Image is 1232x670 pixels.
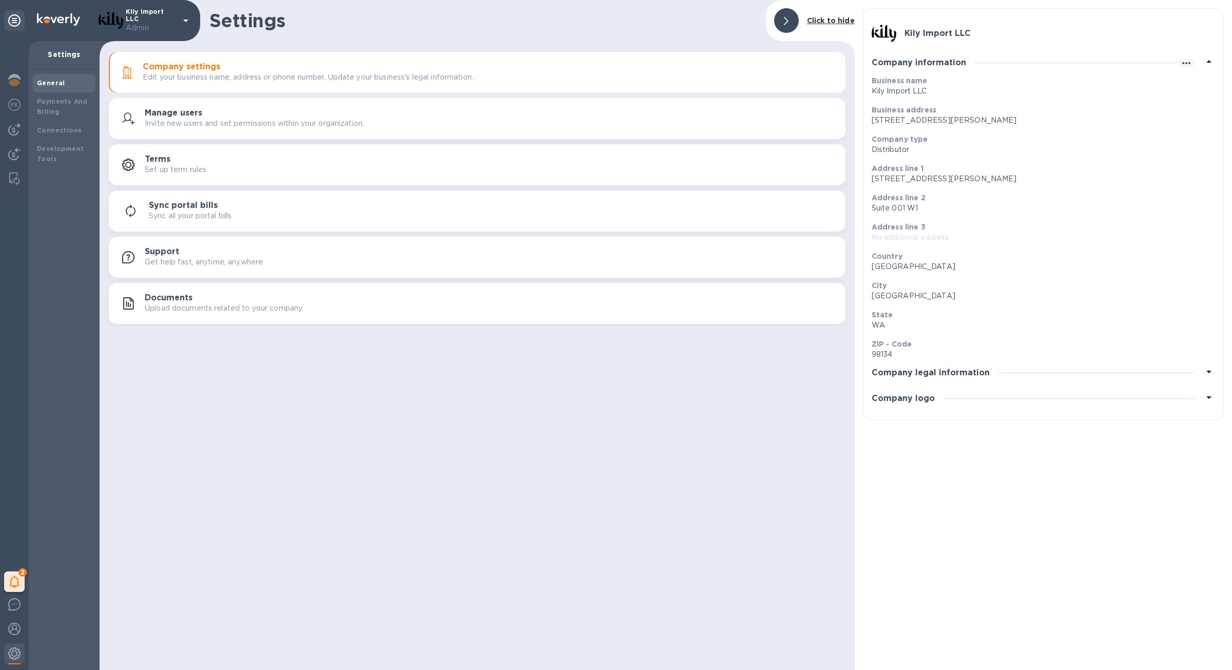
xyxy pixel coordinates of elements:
h3: Terms [145,155,170,164]
p: Edit your business name, address or phone number. Update your business's legal information. [143,72,473,83]
b: ZIP - Code [872,340,912,348]
b: Address line 3 [872,223,926,231]
b: Country [872,252,902,260]
h3: Manage users [145,108,202,118]
p: 98134 [872,349,1207,360]
b: Business name [872,76,928,85]
p: Kily Import LLC [126,8,177,33]
b: General [37,79,65,87]
b: Business address [872,106,936,114]
p: Upload documents related to your company. [145,303,303,314]
b: Click to hide [807,16,855,25]
p: [GEOGRAPHIC_DATA] [872,261,1207,272]
p: Invite new users and set permissions within your organization. [145,118,364,129]
div: Kily Import LLC [872,17,1215,50]
p: Sync all your portal bills [149,210,232,221]
button: DocumentsUpload documents related to your company. [109,283,845,324]
b: Payments And Billing [37,98,88,116]
img: Foreign exchange [8,99,21,111]
b: Development Tools [37,145,84,163]
button: SupportGet help fast, anytime, anywhere [109,237,845,278]
p: WA [872,320,1207,331]
h3: Sync portal bills [149,201,218,210]
p: [STREET_ADDRESS][PERSON_NAME] [872,115,1207,126]
button: Manage usersInvite new users and set permissions within your organization. [109,98,845,139]
button: Company settingsEdit your business name, address or phone number. Update your business's legal in... [109,52,845,93]
h3: Company logo [872,394,935,404]
button: TermsSet up term rules [109,144,845,185]
b: Address line 1 [872,164,923,173]
b: Address line 2 [872,194,926,202]
b: Connections [37,126,82,134]
div: Unpin categories [4,10,25,31]
p: Set up term rules [145,164,206,175]
h3: Kily Import LLC [904,29,971,39]
b: Company type [872,135,928,143]
p: Admin [126,23,177,33]
p: Get help fast, anytime, anywhere [145,257,263,267]
h3: Documents [145,293,192,303]
button: Sync portal billsSync all your portal bills [109,190,845,232]
p: No additional address [872,232,1207,243]
h3: Company settings [143,62,220,72]
h3: Company information [872,58,966,68]
h3: Company legal information [872,368,990,378]
p: Distributor [872,144,1207,155]
h3: Support [145,247,179,257]
p: [STREET_ADDRESS][PERSON_NAME] [872,174,1207,184]
img: Logo [37,13,80,26]
p: [GEOGRAPHIC_DATA] [872,291,1207,301]
b: State [872,311,893,319]
p: Suite 001 W1 [872,203,1207,214]
b: City [872,281,887,290]
p: Settings [37,49,91,60]
p: Kily Import LLC [872,86,1207,97]
h1: Settings [209,10,758,31]
span: 2 [18,568,27,577]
